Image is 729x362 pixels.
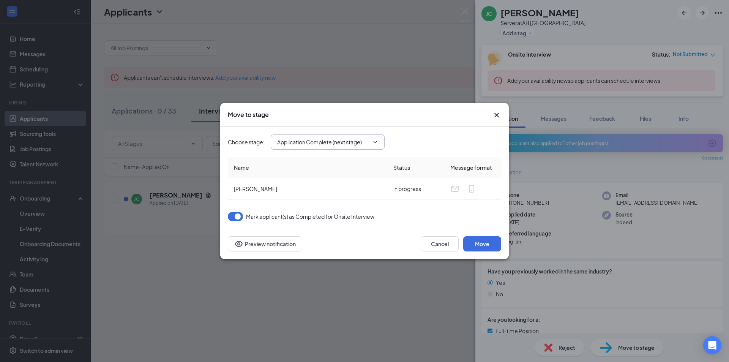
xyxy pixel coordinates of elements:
[228,157,387,178] th: Name
[421,236,459,251] button: Cancel
[234,185,277,192] span: [PERSON_NAME]
[467,184,476,193] svg: MobileSms
[234,239,243,248] svg: Eye
[387,157,444,178] th: Status
[228,111,269,119] h3: Move to stage
[387,178,444,200] td: in progress
[450,184,459,193] svg: Email
[228,236,302,251] button: Preview notificationEye
[703,336,721,354] div: Open Intercom Messenger
[372,139,378,145] svg: ChevronDown
[228,138,265,146] span: Choose stage :
[463,236,501,251] button: Move
[492,111,501,120] button: Close
[444,157,501,178] th: Message format
[246,212,374,221] span: Mark applicant(s) as Completed for Onsite Interview
[492,111,501,120] svg: Cross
